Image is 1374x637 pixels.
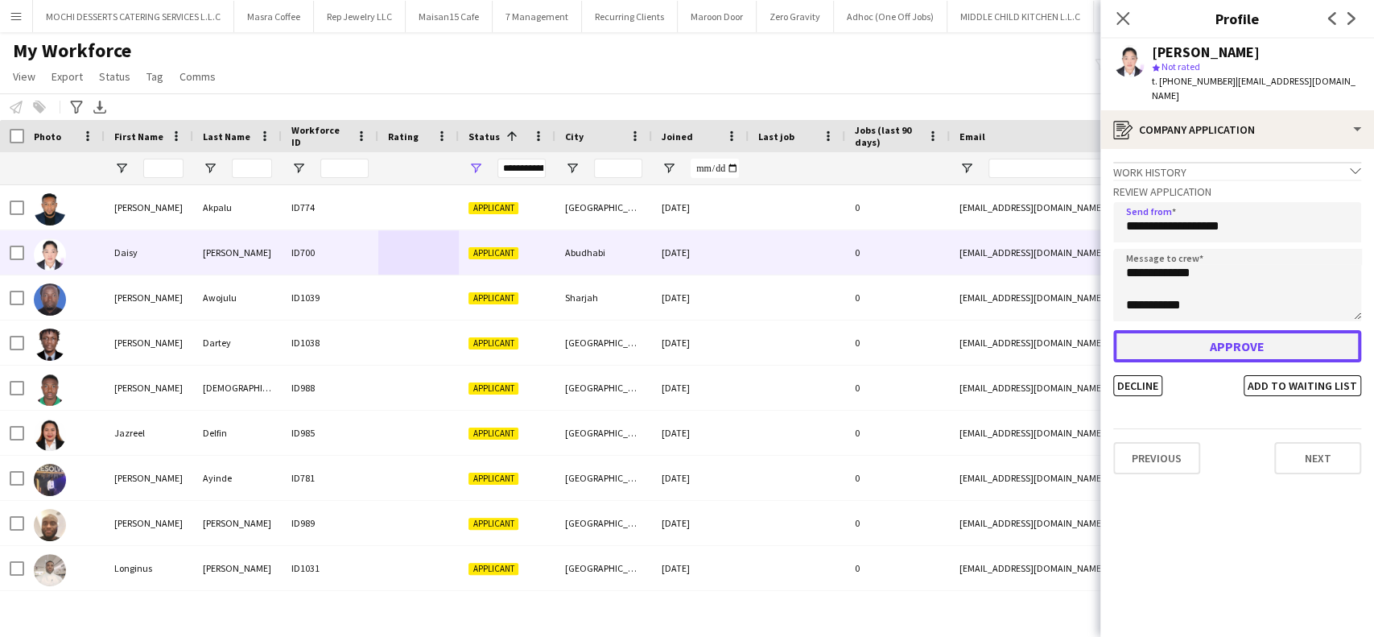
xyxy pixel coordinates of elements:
span: Applicant [468,563,518,575]
div: 0 [845,230,950,275]
div: [DATE] [652,366,749,410]
span: Applicant [468,292,518,304]
span: Applicant [468,473,518,485]
div: Work history [1113,162,1361,180]
div: [PERSON_NAME] [193,591,282,635]
span: Applicant [468,337,518,350]
img: Longinus Mbagwu [34,554,66,586]
span: Export [52,69,83,84]
div: Company application [1100,110,1374,149]
span: Applicant [468,247,518,259]
img: Jazreel Delfin [34,419,66,451]
div: 0 [845,411,950,455]
div: 0 [845,366,950,410]
span: View [13,69,35,84]
div: [EMAIL_ADDRESS][DOMAIN_NAME] [950,501,1272,545]
div: 0 [845,591,950,635]
div: Jazreel [105,411,193,455]
span: My Workforce [13,39,131,63]
div: ID700 [282,230,378,275]
a: View [6,66,42,87]
div: ID781 [282,456,378,500]
a: Export [45,66,89,87]
input: First Name Filter Input [143,159,184,178]
app-action-btn: Export XLSX [90,97,109,117]
div: [EMAIL_ADDRESS][DOMAIN_NAME] [950,275,1272,320]
div: [DATE] [652,321,749,365]
span: Last job [758,130,794,143]
div: Delfin [193,411,282,455]
div: [EMAIL_ADDRESS][DOMAIN_NAME] [950,591,1272,635]
div: Longinus [105,546,193,590]
button: KEG ROOM [1094,1,1166,32]
a: Tag [140,66,170,87]
div: [EMAIL_ADDRESS][DOMAIN_NAME] [950,456,1272,500]
span: t. [PHONE_NUMBER] [1152,75,1236,87]
button: Rep Jewelry LLC [314,1,406,32]
div: [GEOGRAPHIC_DATA] [555,321,652,365]
img: Graham Dartey [34,329,66,361]
div: [DATE] [652,275,749,320]
button: Decline [1113,375,1162,396]
button: Zero Gravity [757,1,834,32]
span: | [EMAIL_ADDRESS][DOMAIN_NAME] [1152,75,1355,101]
button: Open Filter Menu [203,161,217,176]
div: [DATE] [652,501,749,545]
div: [PERSON_NAME] [193,501,282,545]
span: Photo [34,130,61,143]
div: [GEOGRAPHIC_DATA] [555,366,652,410]
button: Open Filter Menu [959,161,974,176]
img: Kingsley Peter [34,509,66,541]
div: [GEOGRAPHIC_DATA] [555,411,652,455]
div: ID774 [282,185,378,230]
button: Next [1274,442,1361,474]
div: [PERSON_NAME] [105,501,193,545]
div: [DATE] [652,591,749,635]
button: Previous [1113,442,1200,474]
div: [PERSON_NAME] [105,321,193,365]
div: Abudhabi [555,230,652,275]
button: Open Filter Menu [114,161,129,176]
div: 0 [845,185,950,230]
img: Daisy Fernandez [34,238,66,271]
span: Workforce ID [291,124,349,148]
div: 0 [845,546,950,590]
div: [EMAIL_ADDRESS][DOMAIN_NAME] [950,366,1272,410]
div: [PERSON_NAME] [105,185,193,230]
span: Status [468,130,500,143]
div: [GEOGRAPHIC_DATA] [555,185,652,230]
span: Status [99,69,130,84]
div: 0 [845,275,950,320]
div: [EMAIL_ADDRESS][DOMAIN_NAME] [950,321,1272,365]
div: [DATE] [652,411,749,455]
button: Recurring Clients [582,1,678,32]
input: Email Filter Input [988,159,1262,178]
div: ID985 [282,411,378,455]
div: [GEOGRAPHIC_DATA] [555,591,652,635]
div: [EMAIL_ADDRESS][DOMAIN_NAME] [950,185,1272,230]
span: Jobs (last 90 days) [855,124,921,148]
button: Add to waiting list [1244,375,1361,396]
div: Daisy [105,230,193,275]
div: 0 [845,321,950,365]
div: [PERSON_NAME] [105,366,193,410]
img: David Awojulu [34,283,66,316]
img: Alfred Akpalu [34,193,66,225]
span: First Name [114,130,163,143]
div: [DATE] [652,230,749,275]
h3: Profile [1100,8,1374,29]
div: [PERSON_NAME] [105,275,193,320]
div: Ayinde [193,456,282,500]
span: Rating [388,130,419,143]
span: Applicant [468,383,518,395]
a: Comms [173,66,222,87]
div: 0 [845,456,950,500]
div: Magala [105,591,193,635]
div: [DATE] [652,456,749,500]
button: Adhoc (One Off Jobs) [834,1,947,32]
button: Masra Coffee [234,1,314,32]
span: Not rated [1162,60,1200,72]
div: [PERSON_NAME] [193,230,282,275]
div: ID1038 [282,321,378,365]
button: Maroon Door [678,1,757,32]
